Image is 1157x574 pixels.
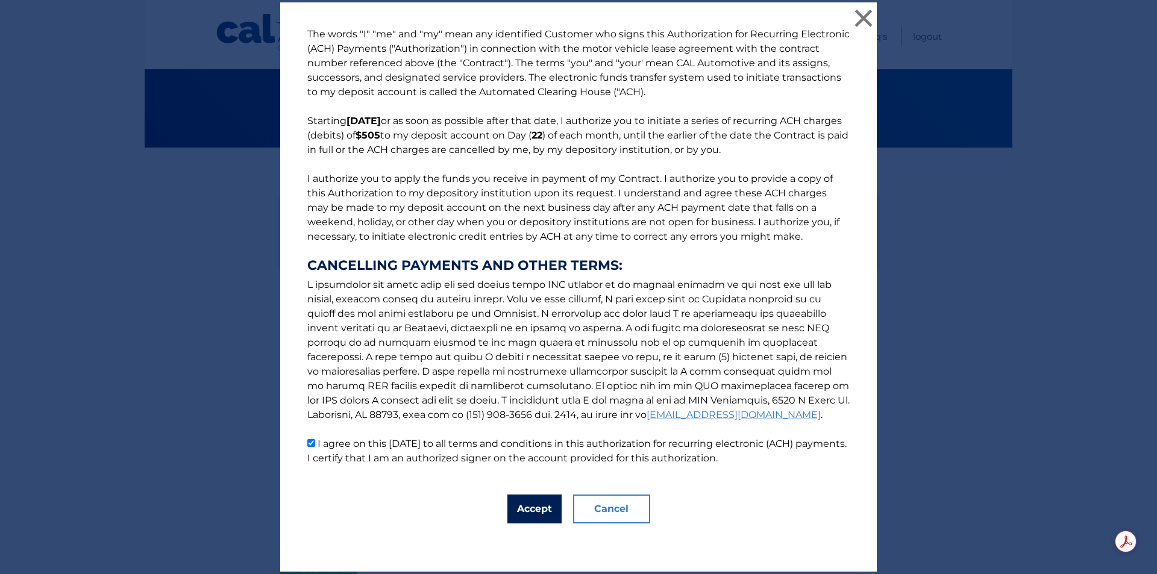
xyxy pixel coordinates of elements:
b: $505 [356,129,380,141]
label: I agree on this [DATE] to all terms and conditions in this authorization for recurring electronic... [307,438,847,464]
strong: CANCELLING PAYMENTS AND OTHER TERMS: [307,258,850,273]
button: × [851,6,876,30]
b: 22 [531,129,542,141]
a: [EMAIL_ADDRESS][DOMAIN_NAME] [647,409,821,420]
button: Cancel [573,494,650,523]
button: Accept [507,494,562,523]
p: The words "I" "me" and "my" mean any identified Customer who signs this Authorization for Recurri... [295,27,862,466]
b: [DATE] [346,115,381,126]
